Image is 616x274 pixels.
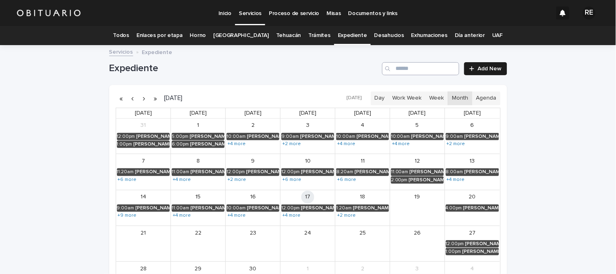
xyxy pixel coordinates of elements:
[336,212,357,219] a: Show 2 more events
[446,134,463,139] div: 9:00am
[446,176,466,183] a: Show 4 more events
[226,154,281,190] td: September 9, 2025
[466,191,479,204] a: September 20, 2025
[411,119,424,132] a: September 5, 2025
[410,169,444,175] div: [PERSON_NAME]
[426,91,448,105] button: Week
[243,108,263,118] a: Tuesday
[343,92,365,104] button: [DATE]
[390,226,445,261] td: September 26, 2025
[356,154,369,167] a: September 11, 2025
[411,226,424,239] a: September 26, 2025
[136,26,183,45] a: Enlaces por etapa
[281,205,300,211] div: 12:00pm
[117,176,138,183] a: Show 6 more events
[113,26,129,45] a: Todos
[171,154,226,190] td: September 8, 2025
[116,154,171,190] td: September 7, 2025
[583,7,596,20] div: RE
[117,134,135,139] div: 12:00pm
[246,226,259,239] a: September 23, 2025
[466,226,479,239] a: September 27, 2025
[135,169,170,175] div: [PERSON_NAME]
[356,191,369,204] a: September 18, 2025
[301,169,334,175] div: [PERSON_NAME] [PERSON_NAME]
[445,190,500,226] td: September 20, 2025
[281,141,302,147] a: Show 2 more events
[133,108,153,118] a: Sunday
[335,190,390,226] td: September 18, 2025
[172,141,189,147] div: 6:00pm
[172,205,189,211] div: 11:00am
[448,91,472,105] button: Month
[389,91,426,105] button: Work Week
[446,205,462,211] div: 4:00pm
[192,154,205,167] a: September 8, 2025
[466,154,479,167] a: September 13, 2025
[336,205,352,211] div: 1:20am
[109,47,133,56] a: Servicios
[478,66,502,72] span: Add New
[382,62,459,75] input: Search
[464,62,507,75] a: Add New
[352,108,373,118] a: Thursday
[338,26,367,45] a: Expediente
[192,226,205,239] a: September 22, 2025
[281,226,335,261] td: September 24, 2025
[227,134,246,139] div: 10:00am
[190,169,225,175] div: [PERSON_NAME] [PERSON_NAME]
[281,119,335,154] td: September 3, 2025
[172,212,192,219] a: Show 4 more events
[247,134,279,139] div: [PERSON_NAME]
[246,169,279,175] div: [PERSON_NAME] [PERSON_NAME] SANTIAGO
[213,26,269,45] a: [GEOGRAPHIC_DATA]
[127,92,138,105] button: Previous month
[336,134,355,139] div: 10:00am
[409,177,444,183] div: [PERSON_NAME]
[117,205,134,211] div: 9:00am
[301,119,314,132] a: September 3, 2025
[109,63,379,74] h1: Expediente
[281,176,302,183] a: Show 6 more events
[465,134,499,139] div: [PERSON_NAME]
[308,26,331,45] a: Trámites
[356,226,369,239] a: September 25, 2025
[281,190,335,226] td: September 17, 2025
[411,191,424,204] a: September 19, 2025
[188,108,208,118] a: Monday
[336,141,356,147] a: Show 4 more events
[171,226,226,261] td: September 22, 2025
[136,134,170,139] div: [PERSON_NAME] [PERSON_NAME][US_STATE]
[463,249,499,254] div: [PERSON_NAME] [PERSON_NAME]
[227,169,245,175] div: 12:00pm
[298,108,318,118] a: Wednesday
[172,169,189,175] div: 11:00am
[446,169,463,175] div: 8:00am
[301,191,314,204] a: September 17, 2025
[391,177,408,183] div: 2:00pm
[354,169,389,175] div: [PERSON_NAME] [PERSON_NAME]
[276,26,301,45] a: Tehuacán
[247,205,279,211] div: [PERSON_NAME]
[390,154,445,190] td: September 12, 2025
[446,241,464,247] div: 12:00pm
[281,134,299,139] div: 9:00am
[246,154,259,167] a: September 9, 2025
[462,108,482,118] a: Saturday
[227,212,246,219] a: Show 4 more events
[246,191,259,204] a: September 16, 2025
[116,92,127,105] button: Previous year
[356,119,369,132] a: September 4, 2025
[150,92,161,105] button: Next year
[16,5,81,21] img: HUM7g2VNRLqGMmR9WVqf
[463,205,499,211] div: [PERSON_NAME] Y [PERSON_NAME] [PERSON_NAME]
[192,191,205,204] a: September 15, 2025
[374,26,404,45] a: Desahucios
[446,141,466,147] a: Show 2 more events
[161,95,183,101] h2: [DATE]
[445,154,500,190] td: September 13, 2025
[171,119,226,154] td: September 1, 2025
[391,141,411,147] a: Show 4 more events
[142,47,173,56] p: Expediente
